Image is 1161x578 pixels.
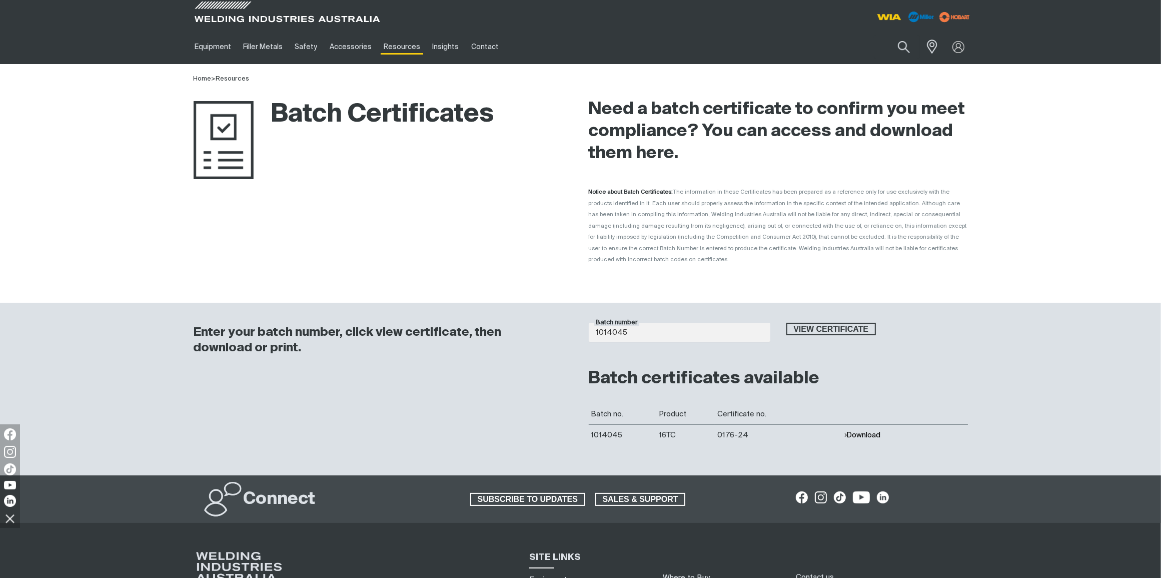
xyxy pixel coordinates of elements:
[786,323,876,336] button: View certificate
[378,30,426,64] a: Resources
[212,76,216,82] span: >
[656,424,715,445] td: 16TC
[887,35,921,59] button: Search products
[194,76,212,82] a: Home
[589,99,968,165] h2: Need a batch certificate to confirm you meet compliance? You can access and download them here.
[4,495,16,507] img: LinkedIn
[844,431,880,439] button: Download
[216,76,250,82] a: Resources
[529,553,581,562] span: SITE LINKS
[787,323,875,336] span: View certificate
[426,30,465,64] a: Insights
[715,424,841,445] td: 0176-24
[237,30,289,64] a: Filler Metals
[189,30,237,64] a: Equipment
[2,510,19,527] img: hide socials
[470,493,585,506] a: SUBSCRIBE TO UPDATES
[324,30,378,64] a: Accessories
[4,446,16,458] img: Instagram
[589,189,967,262] span: The information in these Certificates has been prepared as a reference only for use exclusively w...
[596,493,685,506] span: SALES & SUPPORT
[589,189,673,195] strong: Notice about Batch Certificates:
[936,10,973,25] img: miller
[589,368,968,390] h2: Batch certificates available
[465,30,505,64] a: Contact
[244,488,316,510] h2: Connect
[874,35,920,59] input: Product name or item number...
[4,463,16,475] img: TikTok
[715,404,841,425] th: Certificate no.
[595,493,686,506] a: SALES & SUPPORT
[4,481,16,489] img: YouTube
[194,99,494,131] h1: Batch Certificates
[471,493,584,506] span: SUBSCRIBE TO UPDATES
[589,404,656,425] th: Batch no.
[194,325,563,356] h3: Enter your batch number, click view certificate, then download or print.
[189,30,777,64] nav: Main
[289,30,323,64] a: Safety
[656,404,715,425] th: Product
[4,428,16,440] img: Facebook
[589,424,656,445] td: 1014045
